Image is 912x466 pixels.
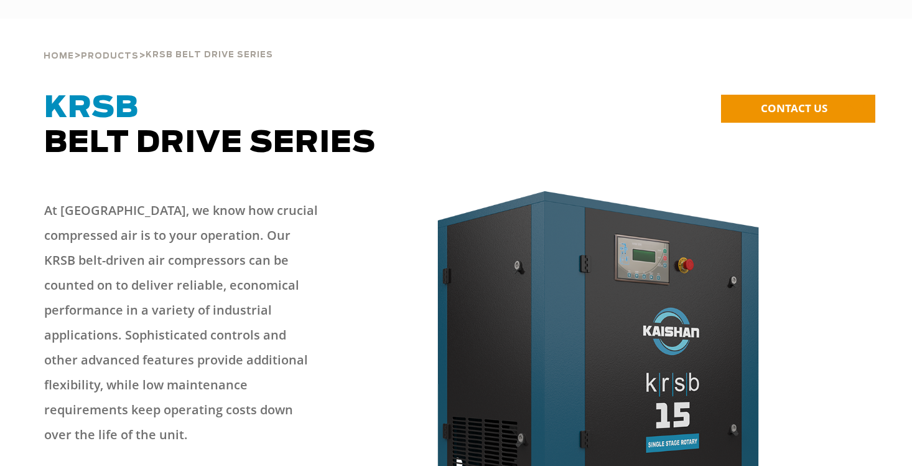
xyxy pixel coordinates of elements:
[44,93,376,158] span: Belt Drive Series
[44,50,74,61] a: Home
[81,52,139,60] span: Products
[721,95,875,123] a: CONTACT US
[81,50,139,61] a: Products
[761,101,827,115] span: CONTACT US
[44,198,323,447] p: At [GEOGRAPHIC_DATA], we know how crucial compressed air is to your operation. Our KRSB belt-driv...
[44,52,74,60] span: Home
[44,93,139,123] span: KRSB
[146,51,273,59] span: krsb belt drive series
[44,19,273,66] div: > >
